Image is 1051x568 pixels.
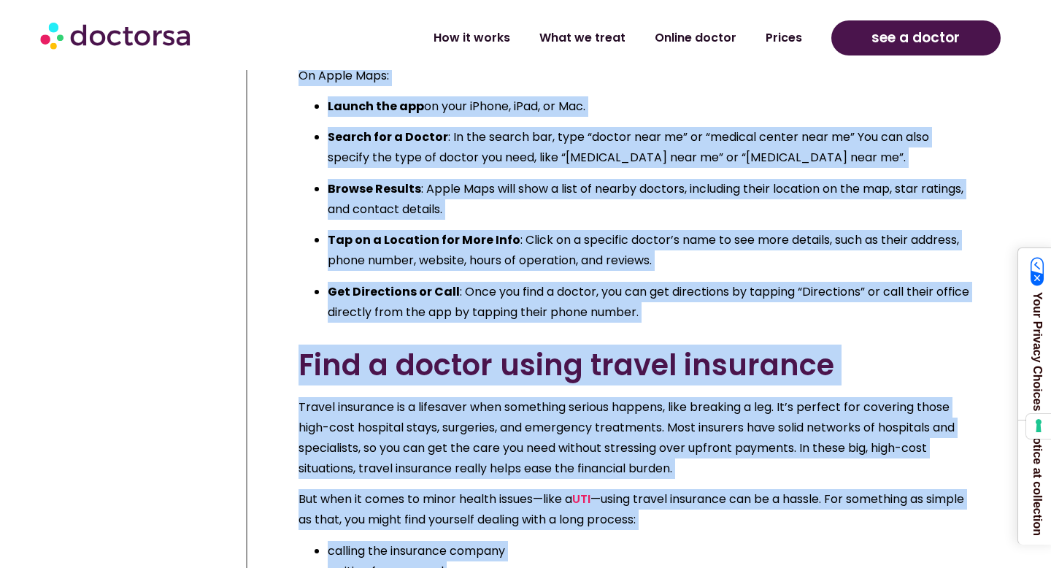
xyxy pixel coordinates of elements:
[640,21,751,55] a: Online doctor
[1026,414,1051,439] button: Your consent preferences for tracking technologies
[328,231,520,248] strong: Tap on a Location for More Info
[328,283,460,300] strong: Get Directions or Call
[572,491,590,507] a: UTI
[328,180,963,218] span: : Apple Maps will show a list of nearby doctors, including their location on the map, star rating...
[831,20,1001,55] a: see a doctor
[328,128,448,145] strong: Search for a Doctor
[525,21,640,55] a: What we treat
[299,348,973,383] h2: Find a doctor using travel insurance
[299,397,973,479] p: Travel insurance is a lifesaver when something serious happens, like breaking a leg. It’s perfect...
[278,21,816,55] nav: Menu
[1031,257,1044,286] img: California Consumer Privacy Act (CCPA) Opt-Out Icon
[751,21,817,55] a: Prices
[328,180,421,197] strong: Browse Results
[299,489,973,530] p: But when it comes to minor health issues—like a —using travel insurance can be a hassle. For some...
[328,541,973,561] li: calling the insurance company
[328,98,585,115] span: on your iPhone, iPad, or Mac.
[871,26,960,50] span: see a doctor
[328,98,424,115] strong: Launch the app
[328,283,969,321] span: : Once you find a doctor, you can get directions by tapping “Directions” or call their office dir...
[328,231,959,269] span: : Click on a specific doctor’s name to see more details, such as their address, phone number, web...
[328,128,929,166] span: : In the search bar, type “doctor near me” or “medical center near me” You can also specify the t...
[419,21,525,55] a: How it works
[299,66,973,86] p: On Apple Maps:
